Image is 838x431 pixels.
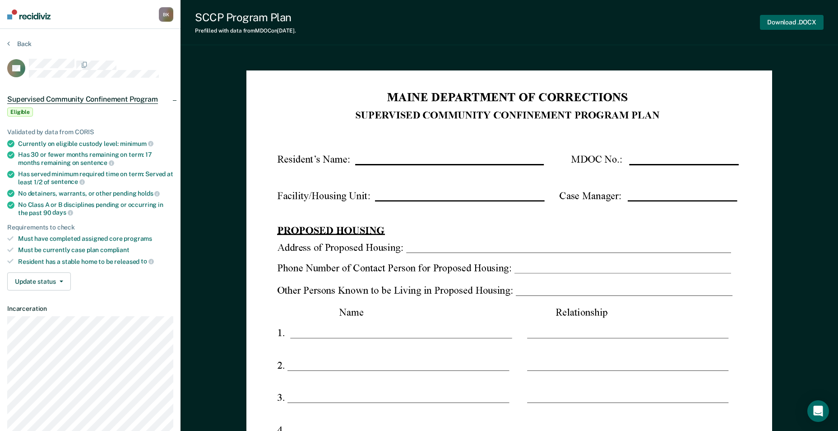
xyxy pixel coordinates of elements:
span: programs [124,235,152,242]
span: days [52,209,73,216]
div: Currently on eligible custody level: [18,140,173,148]
button: Download .DOCX [760,15,824,30]
div: B K [159,7,173,22]
span: to [141,258,154,265]
div: Resident has a stable home to be released [18,258,173,266]
button: Back [7,40,32,48]
div: Must have completed assigned core [18,235,173,243]
span: Eligible [7,108,33,117]
dt: Incarceration [7,305,173,313]
div: Must be currently case plan [18,246,173,254]
div: Has 30 or fewer months remaining on term: 17 months remaining on [18,151,173,166]
div: No detainers, warrants, or other pending [18,189,173,197]
div: Open Intercom Messenger [807,400,829,422]
span: minimum [120,140,153,147]
span: Supervised Community Confinement Program [7,95,158,104]
img: Recidiviz [7,9,51,19]
span: holds [138,190,160,197]
div: Requirements to check [7,224,173,231]
button: BK [159,7,173,22]
span: compliant [100,246,130,253]
button: Update status [7,272,71,290]
div: Has served minimum required time on term: Served at least 1/2 of [18,170,173,186]
div: SCCP Program Plan [195,11,296,24]
div: No Class A or B disciplines pending or occurring in the past 90 [18,201,173,216]
span: sentence [80,159,114,166]
div: Prefilled with data from MDOC on [DATE] . [195,28,296,34]
span: sentence [51,178,85,185]
div: Validated by data from CORIS [7,128,173,136]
